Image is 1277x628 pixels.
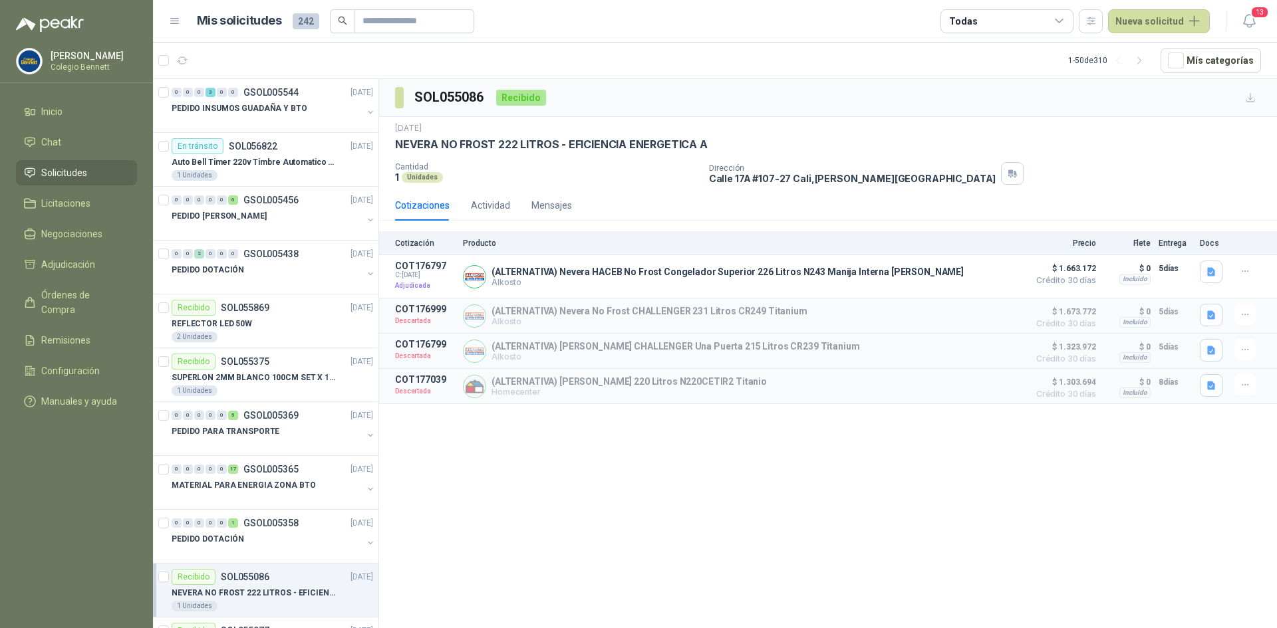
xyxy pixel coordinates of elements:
[172,195,182,205] div: 0
[338,16,347,25] span: search
[492,266,964,277] p: (ALTERNATIVA) Nevera HACEB No Frost Congelador Superior 226 Litros N243 Manija Interna [PERSON_NAME]
[172,264,244,276] p: PEDIDO DOTACIÓN
[351,140,373,153] p: [DATE]
[172,425,279,438] p: PEDIDO PARA TRANSPORTE
[41,364,100,378] span: Configuración
[395,314,455,328] p: Descartada
[206,249,215,259] div: 0
[172,601,217,611] div: 1 Unidades
[1030,239,1096,248] p: Precio
[395,171,399,183] p: 1
[183,411,193,420] div: 0
[492,387,767,397] p: Homecenter
[1237,9,1261,33] button: 13
[172,249,182,259] div: 0
[172,385,217,396] div: 1 Unidades
[16,16,84,32] img: Logo peakr
[395,271,455,279] span: C: [DATE]
[351,86,373,99] p: [DATE]
[217,465,227,474] div: 0
[1104,374,1151,390] p: $ 0
[41,257,95,272] span: Adjudicación
[16,282,137,322] a: Órdenes de Compra
[217,88,227,97] div: 0
[221,303,269,312] p: SOL055869
[16,160,137,185] a: Solicitudes
[1030,276,1096,284] span: Crédito 30 días
[351,248,373,261] p: [DATE]
[463,239,1022,248] p: Producto
[395,350,455,363] p: Descartada
[492,316,807,326] p: Alkosto
[395,261,455,271] p: COT176797
[402,172,443,183] div: Unidades
[16,221,137,247] a: Negociaciones
[172,88,182,97] div: 0
[172,587,337,599] p: NEVERA NO FROST 222 LITROS - EFICIENCIA ENERGETICA A
[395,374,455,385] p: COT177039
[1119,387,1151,398] div: Incluido
[172,138,223,154] div: En tránsito
[41,104,63,119] span: Inicio
[1119,274,1151,284] div: Incluido
[351,302,373,314] p: [DATE]
[172,210,267,223] p: PEDIDO [PERSON_NAME]
[709,163,996,173] p: Dirección
[351,517,373,530] p: [DATE]
[172,533,244,546] p: PEDIDO DOTACIÓN
[1119,317,1151,328] div: Incluido
[395,122,422,135] p: [DATE]
[16,252,137,277] a: Adjudicación
[1108,9,1210,33] button: Nueva solicitud
[172,246,376,288] a: 0 0 2 0 0 0 GSOL005438[DATE] PEDIDO DOTACIÓN
[183,465,193,474] div: 0
[172,318,252,330] p: REFLECTOR LED 50W
[492,376,767,387] p: (ALTERNATIVA) [PERSON_NAME] 220 Litros N220CETIR2 Titanio
[351,194,373,207] p: [DATE]
[153,294,378,348] a: RecibidoSOL055869[DATE] REFLECTOR LED 50W2 Unidades
[172,411,182,420] div: 0
[16,99,137,124] a: Inicio
[492,341,860,352] p: (ALTERNATIVA) [PERSON_NAME] CHALLENGER Una Puerta 215 Litros CR239 Titanium
[492,352,860,362] p: Alkosto
[172,102,307,115] p: PEDIDO INSUMOS GUADAÑA Y BTO
[243,518,299,528] p: GSOL005358
[41,135,61,150] span: Chat
[1159,339,1192,355] p: 5 días
[395,385,455,398] p: Descartada
[217,411,227,420] div: 0
[414,87,486,108] h3: SOL055086
[194,195,204,205] div: 0
[464,266,486,288] img: Company Logo
[351,409,373,422] p: [DATE]
[229,142,277,151] p: SOL056822
[194,465,204,474] div: 0
[217,249,227,259] div: 0
[709,173,996,184] p: Calle 17A #107-27 Cali , [PERSON_NAME][GEOGRAPHIC_DATA]
[395,304,455,314] p: COT176999
[492,306,807,316] p: (ALTERNATIVA) Nevera No Frost CHALLENGER 231 Litros CR249 Titanium
[183,249,193,259] div: 0
[172,156,337,169] p: Auto Bell Timer 220v Timbre Automatico Para Colegios, Indust
[217,518,227,528] div: 0
[228,195,238,205] div: 6
[41,394,117,409] span: Manuales y ayuda
[183,88,193,97] div: 0
[464,375,486,397] img: Company Logo
[293,13,319,29] span: 242
[172,354,215,369] div: Recibido
[351,463,373,476] p: [DATE]
[1104,339,1151,355] p: $ 0
[172,407,376,450] a: 0 0 0 0 0 5 GSOL005369[DATE] PEDIDO PARA TRANSPORTE
[228,518,238,528] div: 1
[221,357,269,366] p: SOL055375
[228,411,238,420] div: 5
[172,192,376,235] a: 0 0 0 0 0 6 GSOL005456[DATE] PEDIDO [PERSON_NAME]
[172,515,376,558] a: 0 0 0 0 0 1 GSOL005358[DATE] PEDIDO DOTACIÓN
[194,88,204,97] div: 0
[172,84,376,127] a: 0 0 0 3 0 0 GSOL005544[DATE] PEDIDO INSUMOS GUADAÑA Y BTO
[1030,339,1096,355] span: $ 1.323.972
[41,165,87,180] span: Solicitudes
[153,133,378,187] a: En tránsitoSOL056822[DATE] Auto Bell Timer 220v Timbre Automatico Para Colegios, Indust1 Unidades
[351,356,373,368] p: [DATE]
